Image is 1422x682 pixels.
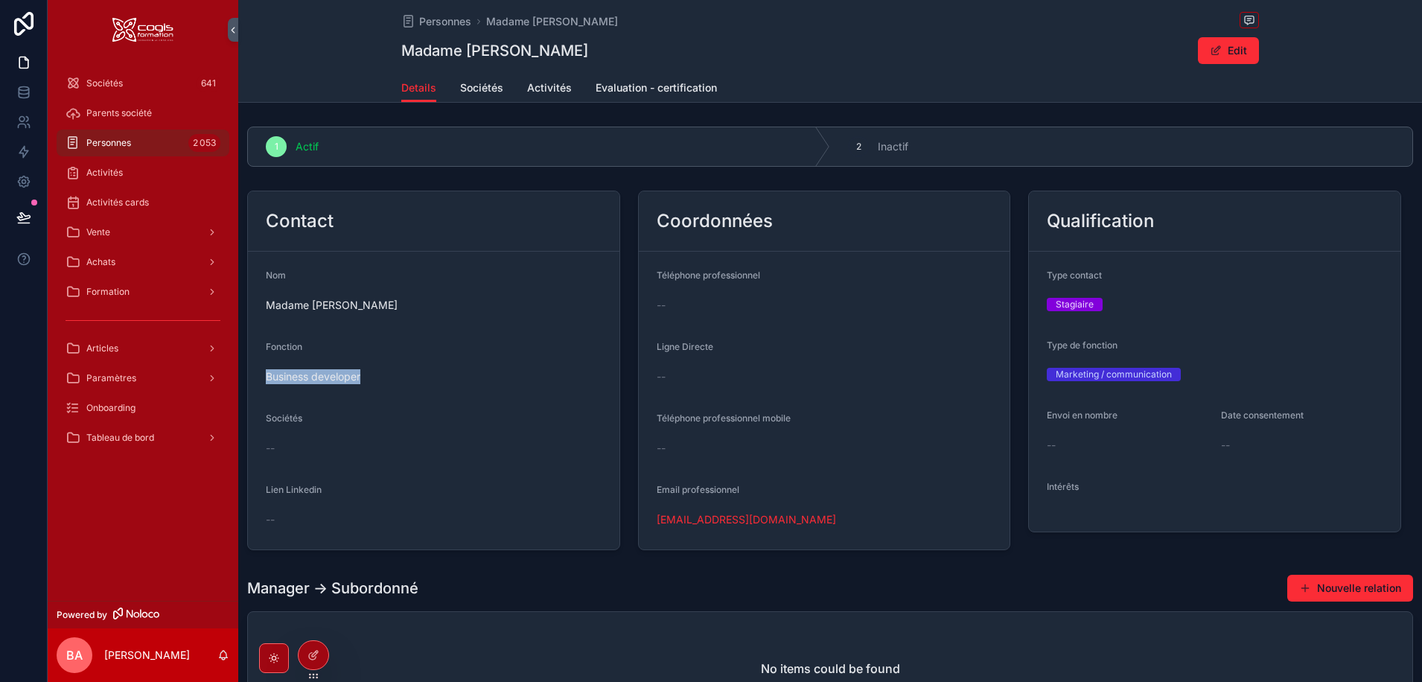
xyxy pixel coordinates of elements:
span: 1 [275,141,278,153]
a: Activités [57,159,229,186]
span: Tableau de bord [86,432,154,444]
span: -- [657,441,666,456]
span: -- [266,441,275,456]
span: Details [401,80,436,95]
a: Paramètres [57,365,229,392]
span: -- [266,512,275,527]
span: -- [657,298,666,313]
span: Type de fonction [1047,340,1117,351]
span: Sociétés [86,77,123,89]
span: Paramètres [86,372,136,384]
div: scrollable content [48,60,238,471]
span: Personnes [419,14,471,29]
a: Parents société [57,100,229,127]
span: Activités [86,167,123,179]
h2: Coordonnées [657,209,773,233]
span: Type contact [1047,270,1102,281]
button: Edit [1198,37,1259,64]
a: Achats [57,249,229,275]
span: Sociétés [266,412,302,424]
span: Achats [86,256,115,268]
a: Madame [PERSON_NAME] [486,14,618,29]
span: Sociétés [460,80,503,95]
a: Activités [527,74,572,104]
span: Madame [PERSON_NAME] [266,298,602,313]
div: 2 053 [188,134,220,152]
span: Formation [86,286,130,298]
span: Lien Linkedin [266,484,322,495]
button: Nouvelle relation [1287,575,1413,602]
span: Ligne Directe [657,341,713,352]
span: Téléphone professionnel [657,270,760,281]
a: Onboarding [57,395,229,421]
span: BA [66,646,83,664]
span: Nom [266,270,286,281]
span: Intérêts [1047,481,1079,492]
span: Activités cards [86,197,149,208]
a: Articles [57,335,229,362]
span: Actif [296,139,319,154]
h2: Qualification [1047,209,1154,233]
a: Evaluation - certification [596,74,717,104]
a: Activités cards [57,189,229,216]
a: Vente [57,219,229,246]
h2: No items could be found [761,660,900,678]
span: Onboarding [86,402,135,414]
a: Personnes [401,14,471,29]
span: Powered by [57,609,107,621]
span: Vente [86,226,110,238]
a: Powered by [48,601,238,628]
span: 2 [856,141,861,153]
span: Téléphone professionnel mobile [657,412,791,424]
span: -- [657,369,666,384]
a: Sociétés641 [57,70,229,97]
span: Email professionnel [657,484,739,495]
img: App logo [112,18,173,42]
a: Formation [57,278,229,305]
span: -- [1047,438,1056,453]
span: Date consentement [1221,409,1304,421]
span: Inactif [878,139,908,154]
div: Marketing / communication [1056,368,1172,381]
h2: Contact [266,209,334,233]
div: Stagiaire [1056,298,1094,311]
span: Parents société [86,107,152,119]
span: Fonction [266,341,302,352]
h1: Madame [PERSON_NAME] [401,40,588,61]
a: Personnes2 053 [57,130,229,156]
span: Business developer [266,369,602,384]
a: Sociétés [460,74,503,104]
h1: Manager -> Subordonné [247,578,418,599]
span: Evaluation - certification [596,80,717,95]
span: Personnes [86,137,131,149]
p: [PERSON_NAME] [104,648,190,663]
span: Envoi en nombre [1047,409,1117,421]
a: Tableau de bord [57,424,229,451]
span: Activités [527,80,572,95]
span: Articles [86,342,118,354]
a: Details [401,74,436,103]
a: [EMAIL_ADDRESS][DOMAIN_NAME] [657,512,836,527]
div: 641 [197,74,220,92]
span: -- [1221,438,1230,453]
